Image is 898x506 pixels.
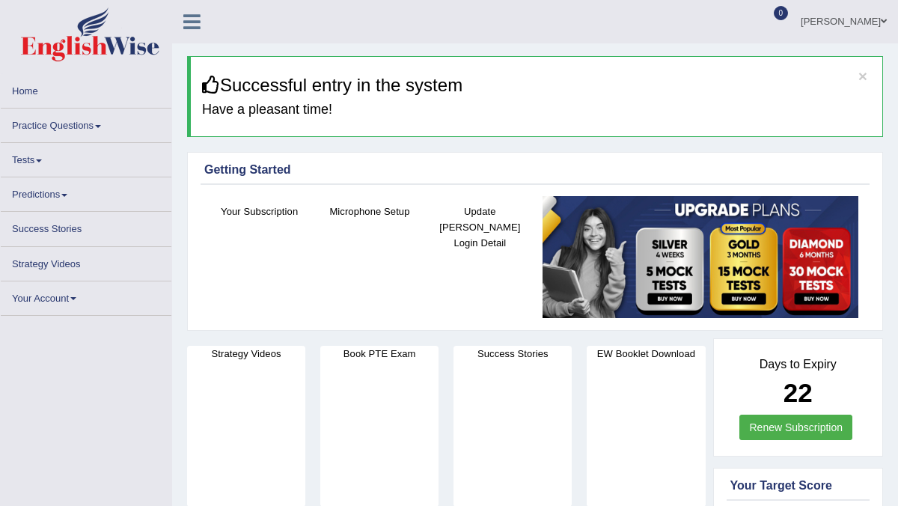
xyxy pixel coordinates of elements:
[774,6,789,20] span: 0
[322,204,417,219] h4: Microphone Setup
[543,196,858,318] img: small5.jpg
[1,177,171,207] a: Predictions
[730,477,867,495] div: Your Target Score
[1,247,171,276] a: Strategy Videos
[453,346,572,362] h4: Success Stories
[1,212,171,241] a: Success Stories
[212,204,307,219] h4: Your Subscription
[858,68,867,84] button: ×
[1,143,171,172] a: Tests
[1,109,171,138] a: Practice Questions
[1,74,171,103] a: Home
[784,378,813,407] b: 22
[202,76,871,95] h3: Successful entry in the system
[1,281,171,311] a: Your Account
[202,103,871,118] h4: Have a pleasant time!
[739,415,852,440] a: Renew Subscription
[587,346,705,362] h4: EW Booklet Download
[433,204,528,251] h4: Update [PERSON_NAME] Login Detail
[730,358,867,371] h4: Days to Expiry
[320,346,439,362] h4: Book PTE Exam
[187,346,305,362] h4: Strategy Videos
[204,161,866,179] div: Getting Started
